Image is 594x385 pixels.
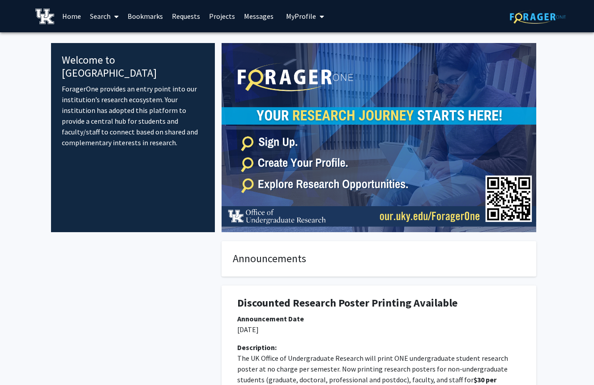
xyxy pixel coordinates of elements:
[123,0,167,32] a: Bookmarks
[237,342,521,353] div: Description:
[237,297,521,310] h1: Discounted Research Poster Printing Available
[237,324,521,335] p: [DATE]
[239,0,278,32] a: Messages
[286,12,316,21] span: My Profile
[222,43,536,232] img: Cover Image
[58,0,85,32] a: Home
[85,0,123,32] a: Search
[62,54,205,80] h4: Welcome to [GEOGRAPHIC_DATA]
[167,0,205,32] a: Requests
[233,252,525,265] h4: Announcements
[237,354,509,384] span: The UK Office of Undergraduate Research will print ONE undergraduate student research poster at n...
[7,345,38,378] iframe: Chat
[510,10,566,24] img: ForagerOne Logo
[62,83,205,148] p: ForagerOne provides an entry point into our institution’s research ecosystem. Your institution ha...
[35,9,55,24] img: University of Kentucky Logo
[205,0,239,32] a: Projects
[237,313,521,324] div: Announcement Date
